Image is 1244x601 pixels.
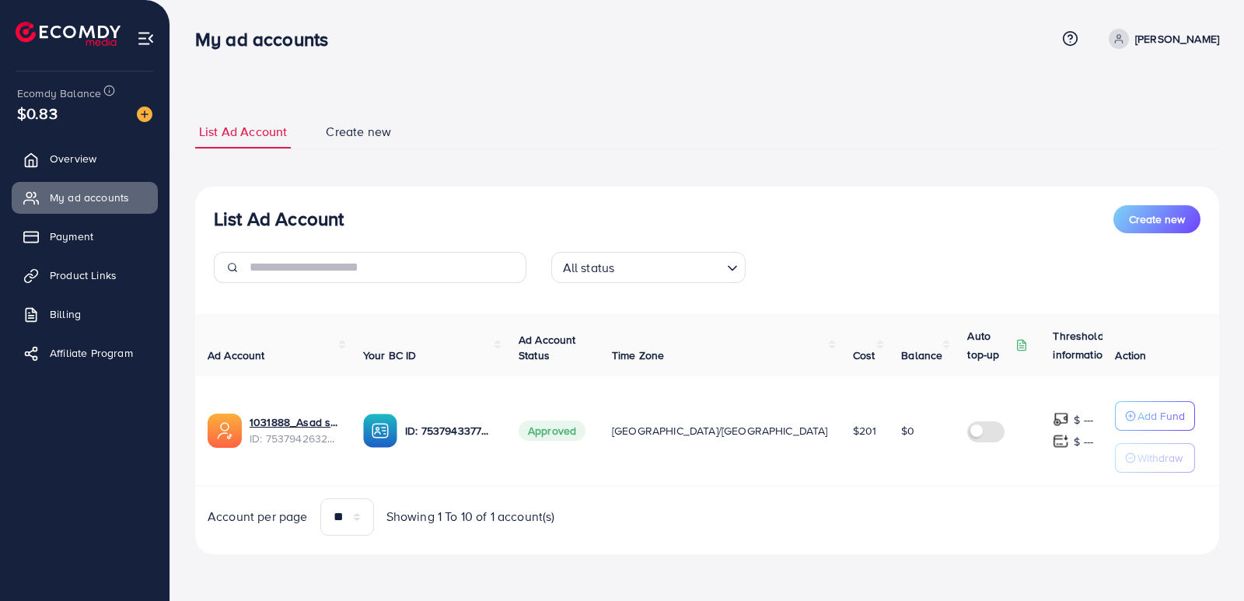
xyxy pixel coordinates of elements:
[12,260,158,291] a: Product Links
[17,102,58,124] span: $0.83
[1074,411,1093,429] p: $ ---
[12,299,158,330] a: Billing
[363,348,417,363] span: Your BC ID
[50,151,96,166] span: Overview
[50,345,133,361] span: Affiliate Program
[12,143,158,174] a: Overview
[1115,443,1195,473] button: Withdraw
[612,423,828,439] span: [GEOGRAPHIC_DATA]/[GEOGRAPHIC_DATA]
[612,348,664,363] span: Time Zone
[199,123,287,141] span: List Ad Account
[1074,432,1093,451] p: $ ---
[405,421,494,440] p: ID: 7537943377279549456
[1135,30,1219,48] p: [PERSON_NAME]
[1113,205,1200,233] button: Create new
[1137,407,1185,425] p: Add Fund
[137,107,152,122] img: image
[1053,411,1069,428] img: top-up amount
[50,190,129,205] span: My ad accounts
[208,348,265,363] span: Ad Account
[853,423,877,439] span: $201
[214,208,344,230] h3: List Ad Account
[551,252,746,283] div: Search for option
[208,414,242,448] img: ic-ads-acc.e4c84228.svg
[1115,348,1146,363] span: Action
[50,267,117,283] span: Product Links
[12,337,158,369] a: Affiliate Program
[208,508,308,526] span: Account per page
[137,30,155,47] img: menu
[519,421,585,441] span: Approved
[619,253,720,279] input: Search for option
[901,423,914,439] span: $0
[560,257,618,279] span: All status
[1129,211,1185,227] span: Create new
[1053,433,1069,449] img: top-up amount
[250,431,338,446] span: ID: 7537942632723562504
[967,327,1012,364] p: Auto top-up
[519,332,576,363] span: Ad Account Status
[386,508,555,526] span: Showing 1 To 10 of 1 account(s)
[1115,401,1195,431] button: Add Fund
[195,28,341,51] h3: My ad accounts
[1102,29,1219,49] a: [PERSON_NAME]
[1053,327,1129,364] p: Threshold information
[50,229,93,244] span: Payment
[250,414,338,446] div: <span class='underline'>1031888_Asad shah 2_1755064281276</span></br>7537942632723562504
[50,306,81,322] span: Billing
[17,86,101,101] span: Ecomdy Balance
[901,348,942,363] span: Balance
[363,414,397,448] img: ic-ba-acc.ded83a64.svg
[250,414,338,430] a: 1031888_Asad shah 2_1755064281276
[853,348,875,363] span: Cost
[12,221,158,252] a: Payment
[326,123,391,141] span: Create new
[12,182,158,213] a: My ad accounts
[16,22,121,46] img: logo
[1137,449,1183,467] p: Withdraw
